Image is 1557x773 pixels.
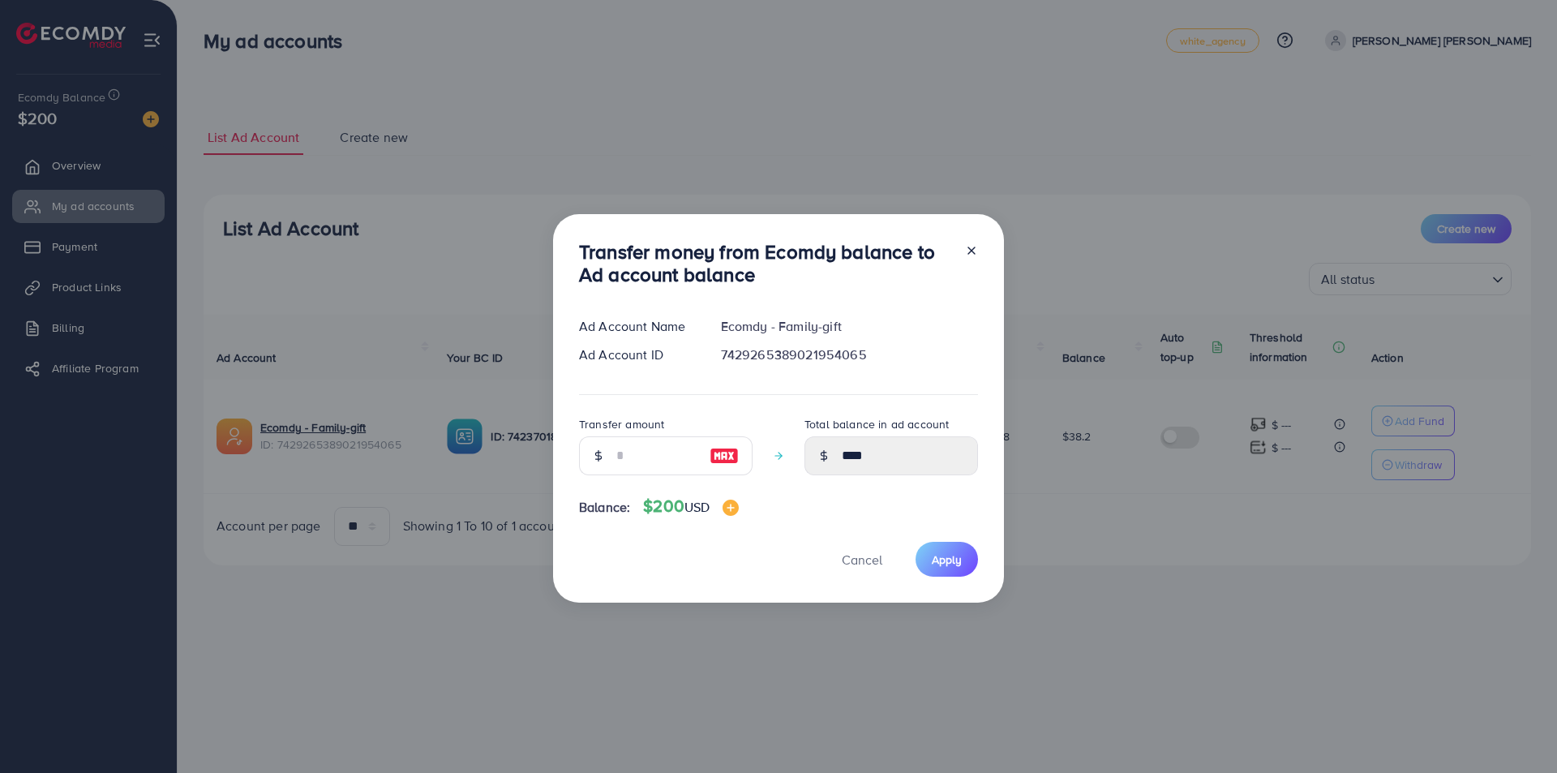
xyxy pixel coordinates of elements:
div: 7429265389021954065 [708,346,991,364]
button: Cancel [821,542,903,577]
span: Cancel [842,551,882,569]
label: Total balance in ad account [804,416,949,432]
span: USD [684,498,710,516]
div: Ecomdy - Family-gift [708,317,991,336]
div: Ad Account ID [566,346,708,364]
h3: Transfer money from Ecomdy balance to Ad account balance [579,240,952,287]
h4: $200 [643,496,739,517]
div: Ad Account Name [566,317,708,336]
iframe: Chat [1488,700,1545,761]
span: Balance: [579,498,630,517]
img: image [710,446,739,466]
button: Apply [916,542,978,577]
img: image [723,500,739,516]
label: Transfer amount [579,416,664,432]
span: Apply [932,552,962,568]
